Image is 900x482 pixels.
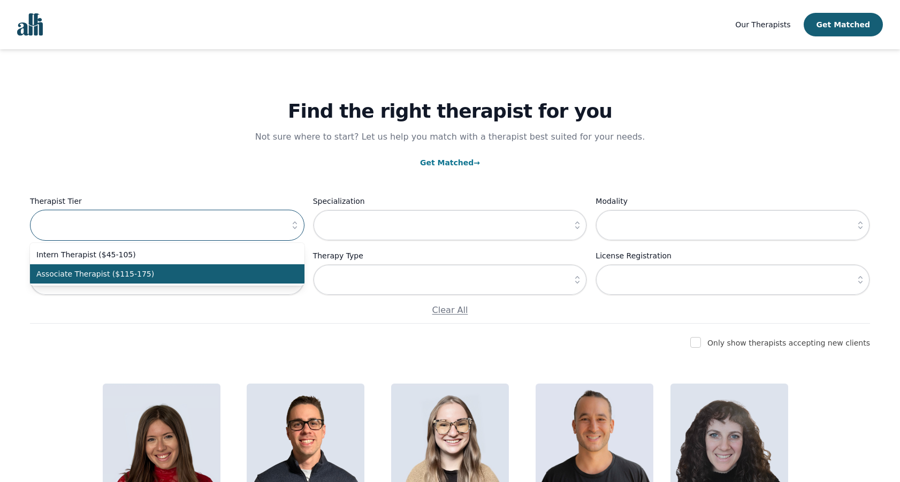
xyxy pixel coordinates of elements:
a: Our Therapists [735,18,790,31]
p: Clear All [30,304,870,317]
span: Associate Therapist ($115-175) [36,269,285,279]
label: Only show therapists accepting new clients [707,339,870,347]
span: Intern Therapist ($45-105) [36,249,285,260]
label: License Registration [596,249,870,262]
label: Therapy Type [313,249,588,262]
h1: Find the right therapist for you [30,101,870,122]
button: Get Matched [804,13,883,36]
p: Not sure where to start? Let us help you match with a therapist best suited for your needs. [245,131,655,143]
label: Therapist Tier [30,195,304,208]
img: alli logo [17,13,43,36]
label: Specialization [313,195,588,208]
span: → [474,158,480,167]
span: Our Therapists [735,20,790,29]
a: Get Matched [420,158,480,167]
label: Modality [596,195,870,208]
